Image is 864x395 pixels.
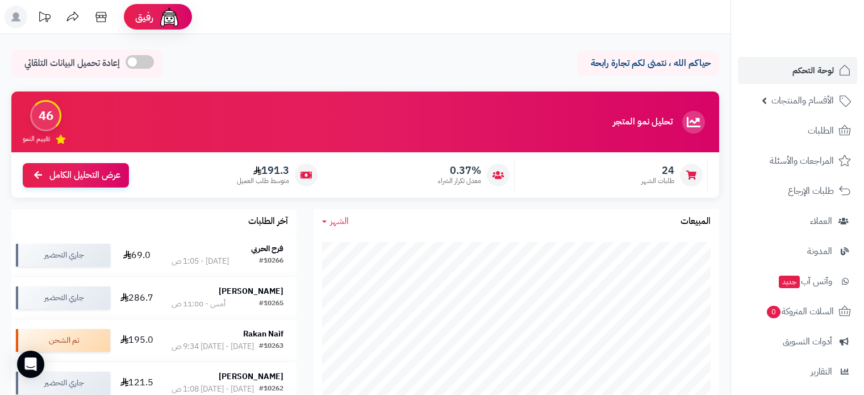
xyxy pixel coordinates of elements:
div: جاري التحضير [16,372,110,394]
p: حياكم الله ، نتمنى لكم تجارة رابحة [586,57,711,70]
div: #10265 [259,298,283,310]
span: الشهر [330,214,349,228]
strong: [PERSON_NAME] [219,285,283,297]
a: لوحة التحكم [738,57,857,84]
img: logo-2.png [787,31,853,55]
span: 0 [767,306,780,318]
span: العملاء [810,213,832,229]
span: السلات المتروكة [766,303,834,319]
div: جاري التحضير [16,286,110,309]
a: الطلبات [738,117,857,144]
span: متوسط طلب العميل [237,176,289,186]
span: جديد [779,276,800,288]
span: رفيق [135,10,153,24]
span: المراجعات والأسئلة [770,153,834,169]
a: وآتس آبجديد [738,268,857,295]
span: وآتس آب [778,273,832,289]
span: التقارير [811,364,832,380]
div: Open Intercom Messenger [17,351,44,378]
span: لوحة التحكم [792,63,834,78]
span: معدل تكرار الشراء [438,176,481,186]
a: العملاء [738,207,857,235]
a: المدونة [738,238,857,265]
a: تحديثات المنصة [30,6,59,31]
div: #10266 [259,256,283,267]
h3: تحليل نمو المتجر [613,117,673,127]
td: 195.0 [115,319,158,361]
a: المراجعات والأسئلة [738,147,857,174]
span: 24 [641,164,674,177]
div: #10263 [259,341,283,352]
div: [DATE] - 1:05 ص [172,256,229,267]
span: عرض التحليل الكامل [49,169,120,182]
a: أدوات التسويق [738,328,857,355]
span: الطلبات [808,123,834,139]
span: إعادة تحميل البيانات التلقائي [24,57,120,70]
img: ai-face.png [158,6,181,28]
a: عرض التحليل الكامل [23,163,129,188]
a: الشهر [322,215,349,228]
strong: فرح الحربي [251,243,283,255]
a: السلات المتروكة0 [738,298,857,325]
div: تم الشحن [16,329,110,352]
div: [DATE] - [DATE] 1:08 ص [172,384,254,395]
span: تقييم النمو [23,134,50,144]
div: [DATE] - [DATE] 9:34 ص [172,341,254,352]
div: جاري التحضير [16,244,110,267]
a: التقارير [738,358,857,385]
span: طلبات الإرجاع [788,183,834,199]
span: المدونة [807,243,832,259]
span: 191.3 [237,164,289,177]
span: أدوات التسويق [783,334,832,350]
span: الأقسام والمنتجات [771,93,834,109]
span: 0.37% [438,164,481,177]
strong: Rakan Naif [243,328,283,340]
span: طلبات الشهر [641,176,674,186]
div: #10262 [259,384,283,395]
h3: المبيعات [681,217,711,227]
td: 69.0 [115,234,158,276]
strong: [PERSON_NAME] [219,371,283,382]
a: طلبات الإرجاع [738,177,857,205]
h3: آخر الطلبات [248,217,288,227]
td: 286.7 [115,277,158,319]
div: أمس - 11:00 ص [172,298,226,310]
